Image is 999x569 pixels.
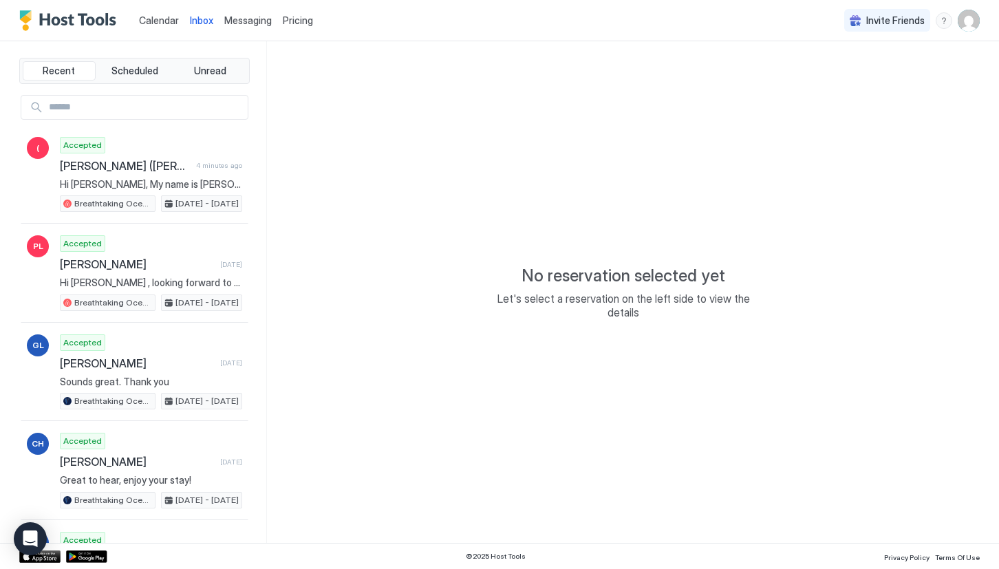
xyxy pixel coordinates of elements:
span: [PERSON_NAME] [60,356,215,370]
span: Invite Friends [866,14,925,27]
span: [DATE] - [DATE] [175,395,239,407]
a: App Store [19,550,61,563]
span: [DATE] - [DATE] [175,197,239,210]
span: Scheduled [111,65,158,77]
span: Recent [43,65,75,77]
span: [PERSON_NAME] [60,257,215,271]
input: Input Field [43,96,248,119]
span: Breathtaking Ocean View Condo w/ new furnishings - Poipu Kapili #30 [74,297,152,309]
span: ⁨[PERSON_NAME] ([PERSON_NAME])⁩ [PERSON_NAME] [60,159,191,173]
button: Unread [173,61,246,80]
span: Breathtaking Ocean View Condo w/ new furnishings - Poipu Kapili #30 [74,197,152,210]
a: Inbox [190,13,213,28]
span: Sounds great. Thank you [60,376,242,388]
a: Google Play Store [66,550,107,563]
span: Unread [194,65,226,77]
a: Terms Of Use [935,549,980,563]
span: Privacy Policy [884,553,930,561]
span: [DATE] - [DATE] [175,494,239,506]
span: PL [33,240,43,253]
span: [PERSON_NAME] [60,455,215,469]
span: Let's select a reservation on the left side to view the details [486,292,761,319]
span: Accepted [63,534,102,546]
div: User profile [958,10,980,32]
span: Breathtaking Ocean View Condo w/ new furnishings - Poipu Kapili #30 [74,494,152,506]
span: Inbox [190,14,213,26]
span: Hi [PERSON_NAME] , looking forward to vacationing at your condo in October. [60,277,242,289]
span: No reservation selected yet [522,266,725,286]
span: Breathtaking Ocean View Condo w/ new furnishings - Poipu Kapili #30 [74,395,152,407]
button: Scheduled [98,61,171,80]
span: Pricing [283,14,313,27]
span: Calendar [139,14,179,26]
span: CH [32,438,44,450]
button: Recent [23,61,96,80]
span: Accepted [63,237,102,250]
div: tab-group [19,58,250,84]
span: 4 minutes ago [196,161,242,170]
span: [DATE] [220,358,242,367]
span: Accepted [63,435,102,447]
div: menu [936,12,952,29]
span: Hi [PERSON_NAME], My name is [PERSON_NAME]. My wife [PERSON_NAME] and I are celebrating our 10 ye... [60,178,242,191]
div: Open Intercom Messenger [14,522,47,555]
span: Accepted [63,139,102,151]
span: Accepted [63,336,102,349]
a: Messaging [224,13,272,28]
a: Privacy Policy [884,549,930,563]
span: © 2025 Host Tools [466,552,526,561]
span: Great to hear, enjoy your stay! [60,474,242,486]
a: Calendar [139,13,179,28]
span: [DATE] [220,260,242,269]
span: ⁨( [36,142,39,154]
span: GL [32,339,44,352]
span: Terms Of Use [935,553,980,561]
span: Messaging [224,14,272,26]
a: Host Tools Logo [19,10,122,31]
span: [DATE] - [DATE] [175,297,239,309]
span: [DATE] [220,458,242,466]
